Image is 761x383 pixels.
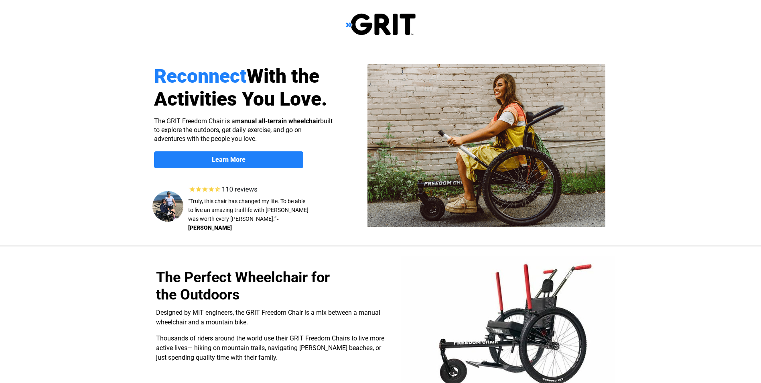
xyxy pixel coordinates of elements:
span: Reconnect [154,65,247,88]
span: The GRIT Freedom Chair is a built to explore the outdoors, get daily exercise, and go on adventur... [154,117,333,143]
span: The Perfect Wheelchair for the Outdoors [156,269,330,303]
strong: Learn More [212,156,246,163]
strong: manual all-terrain wheelchair [235,117,320,125]
a: Learn More [154,151,303,168]
span: Activities You Love. [154,88,327,110]
span: With the [247,65,319,88]
span: “Truly, this chair has changed my life. To be able to live an amazing trail life with [PERSON_NAM... [188,198,308,222]
span: Thousands of riders around the world use their GRIT Freedom Chairs to live more active lives— hik... [156,334,384,361]
span: Designed by MIT engineers, the GRIT Freedom Chair is a mix between a manual wheelchair and a moun... [156,309,380,326]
